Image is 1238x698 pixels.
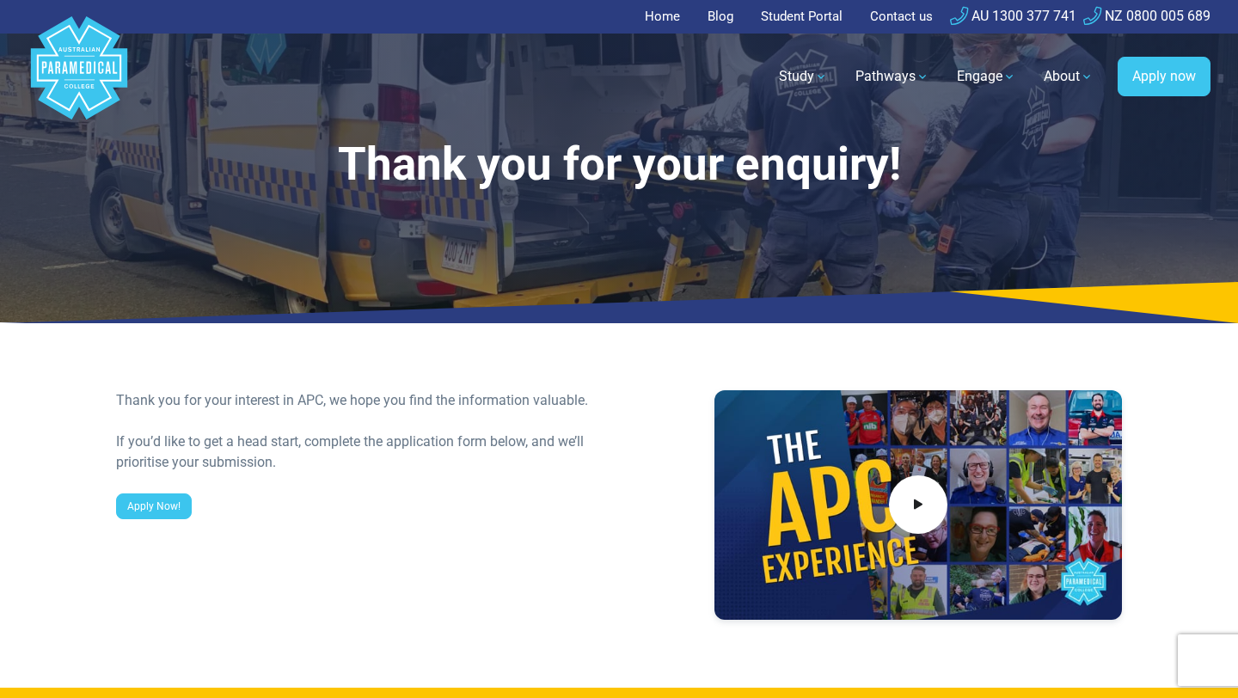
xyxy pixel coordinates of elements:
a: Apply now [1118,57,1210,96]
h1: Thank you for your enquiry! [116,138,1122,192]
a: Apply Now! [116,493,192,519]
a: AU 1300 377 741 [950,8,1076,24]
a: Australian Paramedical College [28,34,131,120]
a: NZ 0800 005 689 [1083,8,1210,24]
a: Pathways [845,52,940,101]
a: About [1033,52,1104,101]
div: If you’d like to get a head start, complete the application form below, and we’ll prioritise your... [116,432,609,473]
a: Engage [947,52,1027,101]
div: Thank you for your interest in APC, we hope you find the information valuable. [116,390,609,411]
a: Study [769,52,838,101]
